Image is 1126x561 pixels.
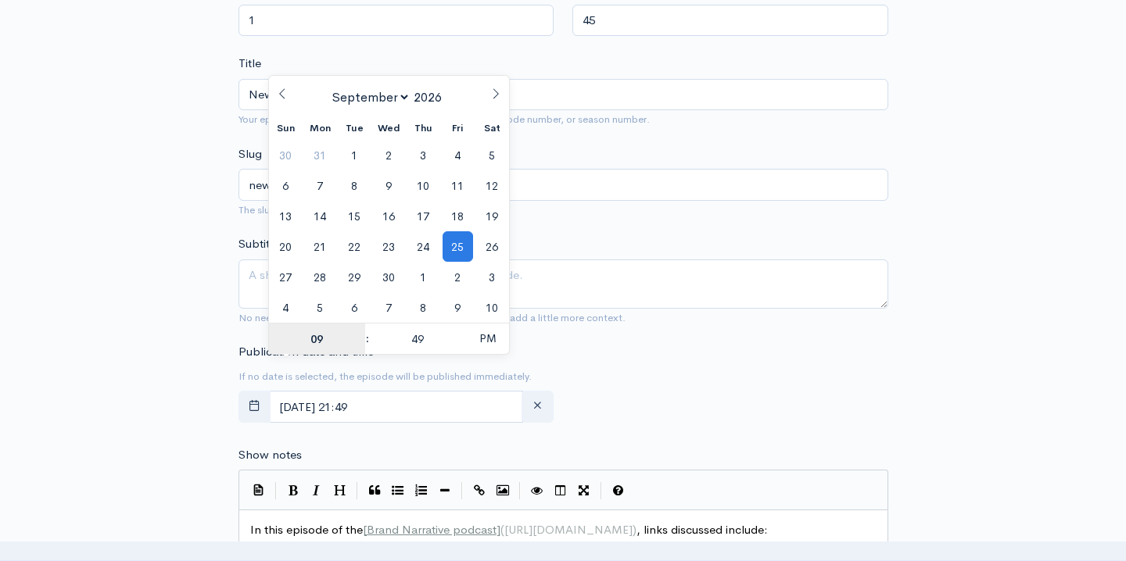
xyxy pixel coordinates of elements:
span: September 29, 2026 [339,262,370,292]
button: Numbered List [410,479,433,502]
label: Subtitle [238,235,279,253]
small: Your episode title should include your podcast title, episode number, or season number. [238,113,650,126]
button: Create Link [468,479,491,502]
span: ] [497,522,500,537]
span: In this episode of the , links discussed include: [250,522,768,537]
span: Fri [440,123,475,134]
span: Brand Narrative podcast [367,522,497,537]
button: toggle [238,391,271,423]
i: | [357,482,358,500]
span: September 6, 2026 [271,170,301,201]
span: October 6, 2026 [339,292,370,323]
label: Publication date and time [238,343,374,361]
span: September 3, 2026 [408,140,439,170]
span: ( [500,522,504,537]
span: August 31, 2026 [305,140,335,170]
span: : [365,323,370,354]
span: September 27, 2026 [271,262,301,292]
small: If no date is selected, the episode will be published immediately. [238,370,532,383]
button: Toggle Fullscreen [572,479,596,502]
span: September 1, 2026 [339,140,370,170]
input: Enter season number for this episode [238,5,554,37]
span: September 25, 2026 [443,231,473,262]
span: October 1, 2026 [408,262,439,292]
span: October 10, 2026 [477,292,507,323]
span: October 4, 2026 [271,292,301,323]
label: Show notes [238,446,302,464]
button: Bold [281,479,305,502]
span: September 9, 2026 [374,170,404,201]
input: Minute [370,323,466,355]
span: September 10, 2026 [408,170,439,201]
button: Toggle Preview [525,479,549,502]
span: September 22, 2026 [339,231,370,262]
input: Hour [269,323,365,355]
button: Insert Horizontal Line [433,479,457,502]
span: September 30, 2026 [374,262,404,292]
span: September 28, 2026 [305,262,335,292]
span: September 7, 2026 [305,170,335,201]
span: September 20, 2026 [271,231,301,262]
input: Enter episode number [572,5,888,37]
input: Year [411,89,453,105]
button: Insert Show Notes Template [247,477,271,501]
span: Sat [475,123,509,134]
span: September 13, 2026 [271,201,301,231]
input: title-of-episode [238,169,888,201]
span: Wed [371,123,406,134]
span: September 2, 2026 [374,140,404,170]
i: | [461,482,463,500]
button: Quote [363,479,386,502]
span: September 14, 2026 [305,201,335,231]
span: September 17, 2026 [408,201,439,231]
span: Tue [337,123,371,134]
span: [ [363,522,367,537]
label: Slug [238,145,262,163]
span: September 12, 2026 [477,170,507,201]
button: Toggle Side by Side [549,479,572,502]
span: August 30, 2026 [271,140,301,170]
span: September 18, 2026 [443,201,473,231]
span: September 15, 2026 [339,201,370,231]
span: [URL][DOMAIN_NAME] [504,522,633,537]
span: September 26, 2026 [477,231,507,262]
span: Sun [269,123,303,134]
button: Heading [328,479,352,502]
span: October 3, 2026 [477,262,507,292]
span: Click to toggle [466,323,509,354]
i: | [275,482,277,500]
label: Title [238,55,261,73]
small: The slug will be used in the URL for the episode. [238,203,454,216]
button: Italic [305,479,328,502]
i: | [519,482,521,500]
span: October 5, 2026 [305,292,335,323]
button: Insert Image [491,479,515,502]
span: September 23, 2026 [374,231,404,262]
i: | [601,482,602,500]
span: September 4, 2026 [443,140,473,170]
span: September 5, 2026 [477,140,507,170]
button: Markdown Guide [607,479,630,502]
span: October 9, 2026 [443,292,473,323]
span: ) [633,522,637,537]
small: No need to repeat the main title of the episode, it's best to add a little more context. [238,311,626,324]
span: September 21, 2026 [305,231,335,262]
span: September 11, 2026 [443,170,473,201]
select: Month [325,88,411,106]
span: September 16, 2026 [374,201,404,231]
button: Generic List [386,479,410,502]
input: What is the episode's title? [238,79,888,111]
span: September 19, 2026 [477,201,507,231]
button: clear [522,391,554,423]
span: September 24, 2026 [408,231,439,262]
span: October 8, 2026 [408,292,439,323]
span: Thu [406,123,440,134]
span: October 2, 2026 [443,262,473,292]
span: September 8, 2026 [339,170,370,201]
span: Mon [303,123,337,134]
span: October 7, 2026 [374,292,404,323]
